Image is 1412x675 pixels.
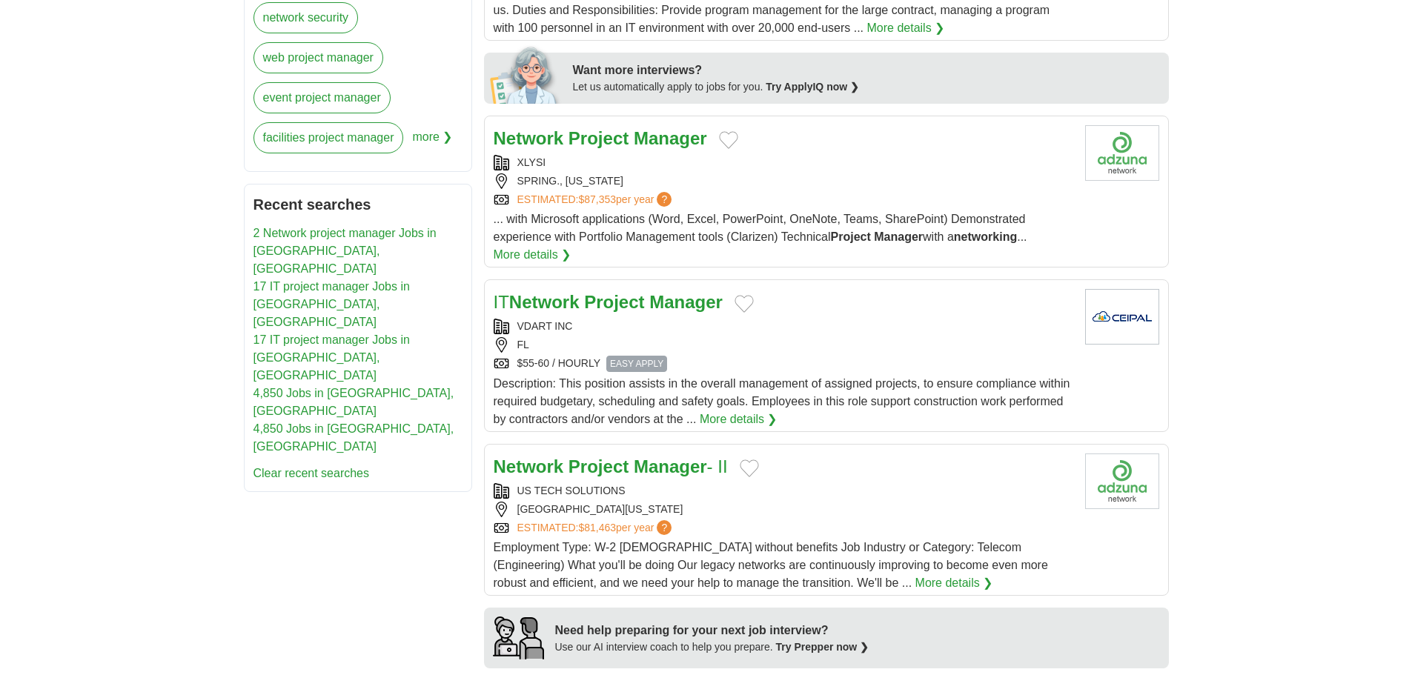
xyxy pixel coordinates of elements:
a: event project manager [253,82,391,113]
span: Description: This position assists in the overall management of assigned projects, to ensure comp... [494,377,1070,425]
img: Company logo [1085,453,1159,509]
a: web project manager [253,42,383,73]
a: ESTIMATED:$87,353per year? [517,192,675,207]
strong: Network [494,456,564,476]
button: Add to favorite jobs [719,131,738,149]
div: Let us automatically apply to jobs for you. [573,79,1160,95]
strong: networking [954,230,1017,243]
div: Use our AI interview coach to help you prepare. [555,639,869,655]
strong: Project [584,292,644,312]
span: Employment Type: W-2 [DEMOGRAPHIC_DATA] without benefits Job Industry or Category: Telecom (Engin... [494,541,1048,589]
a: 2 Network project manager Jobs in [GEOGRAPHIC_DATA], [GEOGRAPHIC_DATA] [253,227,437,275]
strong: Project [569,128,629,148]
h2: Recent searches [253,193,463,216]
a: facilities project manager [253,122,404,153]
strong: Project [569,456,629,476]
strong: Manager [649,292,723,312]
strong: Network [509,292,580,312]
div: Want more interviews? [573,61,1160,79]
button: Add to favorite jobs [735,295,754,313]
img: apply-iq-scientist.png [490,44,562,104]
a: ITNetwork Project Manager [494,292,723,312]
span: ? [657,192,672,207]
strong: Manager [634,456,707,476]
div: US TECH SOLUTIONS [494,483,1073,499]
a: Try ApplyIQ now ❯ [766,81,859,93]
div: Need help preparing for your next job interview? [555,622,869,639]
a: More details ❯ [915,574,993,592]
a: Clear recent searches [253,467,370,479]
img: Company logo [1085,289,1159,345]
img: Company logo [1085,125,1159,181]
a: 17 IT project manager Jobs in [GEOGRAPHIC_DATA], [GEOGRAPHIC_DATA] [253,280,410,328]
a: 4,850 Jobs in [GEOGRAPHIC_DATA], [GEOGRAPHIC_DATA] [253,422,454,453]
span: more ❯ [412,122,452,162]
a: Network Project Manager- II [494,456,728,476]
a: Try Prepper now ❯ [776,641,869,653]
div: [GEOGRAPHIC_DATA][US_STATE] [494,502,1073,517]
strong: Project [831,230,871,243]
a: ESTIMATED:$81,463per year? [517,520,675,536]
div: $55-60 / HOURLY [494,356,1073,372]
a: network security [253,2,359,33]
div: XLYSI [494,155,1073,170]
a: 4,850 Jobs in [GEOGRAPHIC_DATA], [GEOGRAPHIC_DATA] [253,387,454,417]
span: ... with Microsoft applications (Word, Excel, PowerPoint, OneNote, Teams, SharePoint) Demonstrate... [494,213,1027,243]
div: FL [494,337,1073,353]
strong: Manager [634,128,707,148]
strong: Network [494,128,564,148]
a: More details ❯ [494,246,571,264]
strong: Manager [874,230,923,243]
span: EASY APPLY [606,356,667,372]
span: $81,463 [578,522,616,533]
a: More details ❯ [867,19,945,37]
a: Network Project Manager [494,128,707,148]
button: Add to favorite jobs [740,459,759,477]
div: VDART INC [494,319,1073,334]
a: 17 IT project manager Jobs in [GEOGRAPHIC_DATA], [GEOGRAPHIC_DATA] [253,333,410,382]
span: $87,353 [578,193,616,205]
div: SPRING., [US_STATE] [494,173,1073,189]
a: More details ❯ [700,410,778,428]
span: ? [657,520,672,535]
